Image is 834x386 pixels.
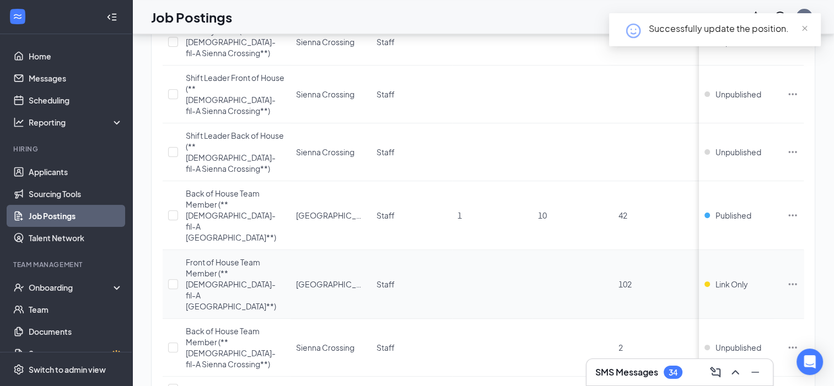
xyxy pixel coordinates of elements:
[707,363,724,381] button: ComposeMessage
[715,210,751,221] span: Published
[773,10,787,24] svg: QuestionInfo
[797,349,823,375] div: Open Intercom Messenger
[618,210,627,220] span: 42
[371,66,451,123] td: Staff
[371,19,451,66] td: Staff
[715,146,761,157] span: Unpublished
[29,117,123,128] div: Reporting
[787,279,798,290] svg: Ellipses
[296,37,354,47] span: Sienna Crossing
[371,319,451,377] td: Staff
[29,45,123,67] a: Home
[13,364,24,375] svg: Settings
[715,89,761,100] span: Unpublished
[29,205,123,227] a: Job Postings
[13,117,24,128] svg: Analysis
[376,37,395,47] span: Staff
[649,22,808,35] div: Successfully update the position.
[296,210,376,220] span: [GEOGRAPHIC_DATA]
[371,181,451,250] td: Staff
[296,279,376,289] span: [GEOGRAPHIC_DATA]
[787,89,798,100] svg: Ellipses
[13,144,121,154] div: Hiring
[13,260,121,269] div: Team Management
[290,181,371,250] td: Fort Bend Town Center
[376,279,395,289] span: Staff
[749,10,762,24] svg: Notifications
[186,326,276,369] span: Back of House Team Member (**[DEMOGRAPHIC_DATA]-fil-A Sienna Crossing**)
[715,342,761,353] span: Unpublished
[618,279,632,289] span: 102
[787,146,798,157] svg: Ellipses
[296,147,354,157] span: Sienna Crossing
[669,368,677,377] div: 34
[290,66,371,123] td: Sienna Crossing
[376,147,395,157] span: Staff
[458,210,462,220] span: 1
[749,366,762,379] svg: Minimize
[29,282,114,293] div: Onboarding
[746,363,764,381] button: Minimize
[625,22,642,40] svg: HappyFace
[801,25,809,32] span: close
[186,26,276,58] span: Delivery Driver (**[DEMOGRAPHIC_DATA]-fil-A Sienna Crossing**)
[29,227,123,249] a: Talent Network
[29,161,123,183] a: Applicants
[186,73,284,116] span: Shift Leader Front of House (**[DEMOGRAPHIC_DATA]-fil-A Sienna Crossing**)
[376,89,395,99] span: Staff
[186,188,276,242] span: Back of House Team Member (**[DEMOGRAPHIC_DATA]-fil-A [GEOGRAPHIC_DATA]**)
[727,363,744,381] button: ChevronUp
[29,364,106,375] div: Switch to admin view
[371,123,451,181] td: Staff
[376,342,395,352] span: Staff
[290,123,371,181] td: Sienna Crossing
[290,319,371,377] td: Sienna Crossing
[729,366,742,379] svg: ChevronUp
[29,89,123,111] a: Scheduling
[13,282,24,293] svg: UserCheck
[29,320,123,342] a: Documents
[715,279,748,290] span: Link Only
[186,131,284,173] span: Shift Leader Back of House (** [DEMOGRAPHIC_DATA]-fil-A Sienna Crossing**)
[787,210,798,221] svg: Ellipses
[29,183,123,205] a: Sourcing Tools
[290,250,371,319] td: Fort Bend Town Center
[106,12,117,23] svg: Collapse
[29,298,123,320] a: Team
[371,250,451,319] td: Staff
[29,342,123,365] a: SurveysCrown
[12,11,23,22] svg: WorkstreamLogo
[376,210,395,220] span: Staff
[538,210,547,220] span: 10
[290,19,371,66] td: Sienna Crossing
[709,366,722,379] svg: ComposeMessage
[151,8,232,26] h1: Job Postings
[595,366,658,378] h3: SMS Messages
[618,342,623,352] span: 2
[29,67,123,89] a: Messages
[787,342,798,353] svg: Ellipses
[800,12,809,21] div: JW
[186,257,276,311] span: Front of House Team Member (**[DEMOGRAPHIC_DATA]-fil-A [GEOGRAPHIC_DATA]**)
[296,342,354,352] span: Sienna Crossing
[296,89,354,99] span: Sienna Crossing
